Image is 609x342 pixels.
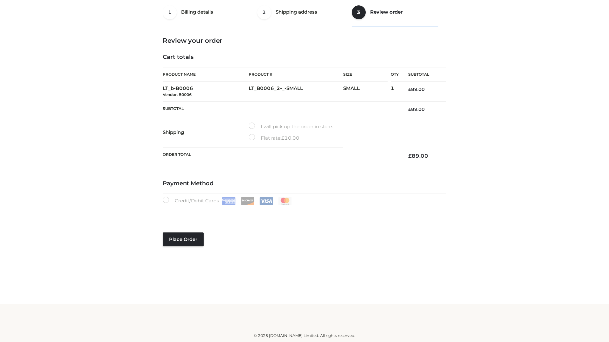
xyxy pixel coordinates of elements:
[163,67,249,82] th: Product Name
[408,86,425,92] bdi: 89.00
[408,106,411,112] span: £
[163,101,399,117] th: Subtotal
[408,86,411,92] span: £
[163,180,446,187] h4: Payment Method
[222,197,236,205] img: Amex
[281,135,285,141] span: £
[163,232,204,246] button: Place order
[163,54,446,61] h4: Cart totals
[343,82,391,102] td: SMALL
[163,37,446,44] h3: Review your order
[249,67,343,82] th: Product #
[343,67,388,82] th: Size
[278,197,292,205] img: Mastercard
[391,82,399,102] td: 1
[399,67,446,82] th: Subtotal
[259,197,273,205] img: Visa
[249,134,299,142] label: Flat rate:
[163,197,292,205] label: Credit/Debit Cards
[249,123,333,131] label: I will pick up the order in store.
[391,67,399,82] th: Qty
[249,82,343,102] td: LT_B0006_2-_-SMALL
[163,117,249,148] th: Shipping
[163,82,249,102] td: LT_b-B0006
[408,153,428,159] bdi: 89.00
[408,153,412,159] span: £
[167,208,442,215] iframe: Secure card payment input frame
[163,92,192,97] small: Vendor: B0006
[94,332,515,339] div: © 2025 [DOMAIN_NAME] Limited. All rights reserved.
[163,148,399,164] th: Order Total
[281,135,299,141] bdi: 10.00
[241,197,254,205] img: Discover
[408,106,425,112] bdi: 89.00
